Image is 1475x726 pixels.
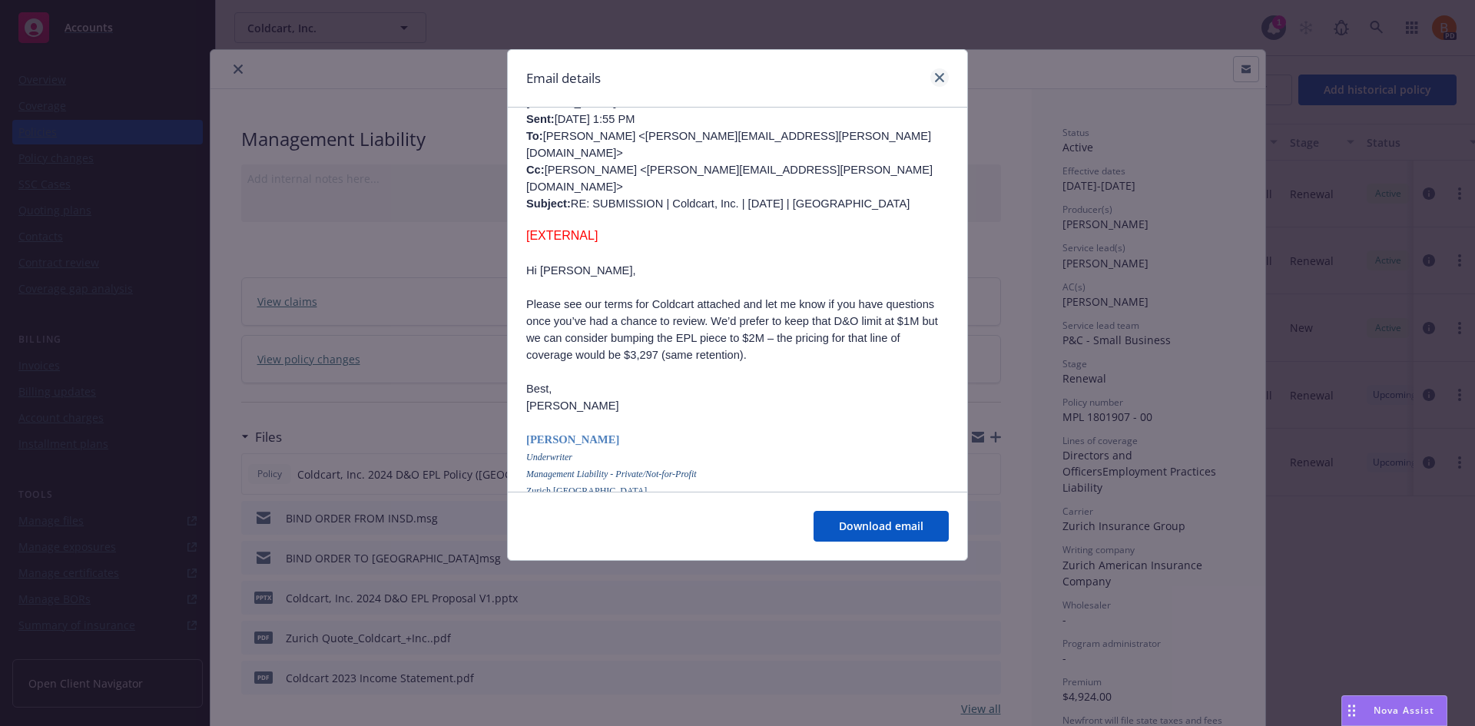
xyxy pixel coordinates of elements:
[1342,696,1361,725] div: Drag to move
[1341,695,1447,726] button: Nova Assist
[814,511,949,542] button: Download email
[839,519,923,533] span: Download email
[526,452,572,462] span: Underwriter
[1374,704,1434,717] span: Nova Assist
[526,486,647,496] span: Zurich [GEOGRAPHIC_DATA]
[526,469,697,479] span: Management Liability - Private/Not-for-Profit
